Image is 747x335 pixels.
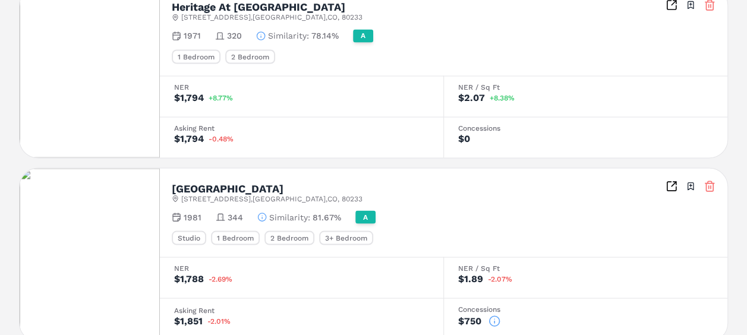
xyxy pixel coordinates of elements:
span: +8.38% [490,94,515,101]
div: $1,794 [174,134,204,143]
div: $0 [458,134,470,143]
div: $1,788 [174,274,204,283]
div: NER [174,83,429,90]
div: $2.07 [458,93,485,102]
div: 2 Bedroom [225,49,275,64]
span: [STREET_ADDRESS] , [GEOGRAPHIC_DATA] , CO , 80233 [181,194,363,203]
div: 2 Bedroom [264,230,314,245]
div: A [353,29,373,42]
h2: Heritage At [GEOGRAPHIC_DATA] [172,2,345,12]
div: Studio [172,230,206,245]
span: 1971 [184,30,201,42]
a: Inspect Comparables [666,180,677,192]
span: 320 [227,30,242,42]
span: Similarity : [268,30,309,42]
h2: [GEOGRAPHIC_DATA] [172,183,283,194]
span: +8.77% [209,94,233,101]
span: 81.67% [313,211,341,223]
div: 1 Bedroom [211,230,260,245]
div: Concessions [458,124,714,131]
div: $750 [458,316,481,325]
span: [STREET_ADDRESS] , [GEOGRAPHIC_DATA] , CO , 80233 [181,12,363,22]
div: NER / Sq Ft [458,83,714,90]
div: $1,794 [174,93,204,102]
span: 344 [228,211,243,223]
div: 3+ Bedroom [319,230,373,245]
div: 1 Bedroom [172,49,220,64]
span: -2.07% [488,275,512,282]
span: -2.01% [207,317,231,324]
div: Asking Rent [174,306,429,314]
div: Concessions [458,305,714,312]
div: NER / Sq Ft [458,264,714,271]
span: -2.69% [209,275,232,282]
div: NER [174,264,429,271]
span: 78.14% [311,30,339,42]
span: 1981 [184,211,201,223]
div: $1.89 [458,274,483,283]
span: Similarity : [269,211,310,223]
span: -0.48% [209,135,234,142]
div: Asking Rent [174,124,429,131]
div: $1,851 [174,316,203,325]
div: A [355,210,376,223]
